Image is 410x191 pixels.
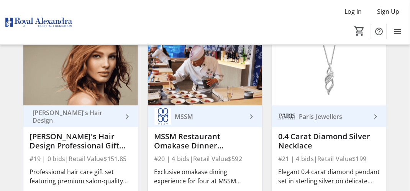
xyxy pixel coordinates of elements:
a: [PERSON_NAME]'s Hair Design [23,105,138,127]
span: Log In [344,7,362,16]
img: 0.4 Carat Diamond Silver Necklace [272,41,386,105]
img: MSSM [154,108,172,125]
a: Paris JewellersParis Jewellers [272,105,386,127]
div: #21 | 4 bids | Retail Value $199 [278,153,380,164]
div: Exclusive omakase dining experience for four at MSSM Restaurant. Features chef's selection tastin... [154,167,256,186]
img: Royal Alexandra Hospital Foundation's Logo [5,3,73,41]
span: Sign Up [377,7,399,16]
button: Menu [390,24,405,39]
button: Log In [338,5,368,18]
mat-icon: keyboard_arrow_right [123,112,132,121]
div: #20 | 4 bids | Retail Value $592 [154,153,256,164]
div: [PERSON_NAME]'s Hair Design Professional Gift Set [30,132,131,150]
div: MSSM Restaurant Omakase Dinner Experience [154,132,256,150]
button: Help [371,24,387,39]
div: MSSM [172,113,247,120]
div: Paris Jewellers [296,113,371,120]
button: Cart [353,24,366,38]
img: MSSM Restaurant Omakase Dinner Experience [148,41,262,105]
mat-icon: keyboard_arrow_right [247,112,256,121]
div: [PERSON_NAME]'s Hair Design [30,109,122,124]
div: Elegant 0.4 carat diamond pendant set in sterling silver on delicate chain. Features brilliant-cu... [278,167,380,186]
a: MSSMMSSM [148,105,262,127]
div: 0.4 Carat Diamond Silver Necklace [278,132,380,150]
img: Paris Jewellers [278,108,296,125]
div: Professional hair care gift set featuring premium salon-quality products and styling tools. Inclu... [30,167,131,186]
button: Sign Up [371,5,405,18]
div: #19 | 0 bids | Retail Value $151.85 [30,153,131,164]
mat-icon: keyboard_arrow_right [371,112,380,121]
img: Martini's Hair Design Professional Gift Set [23,41,138,105]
